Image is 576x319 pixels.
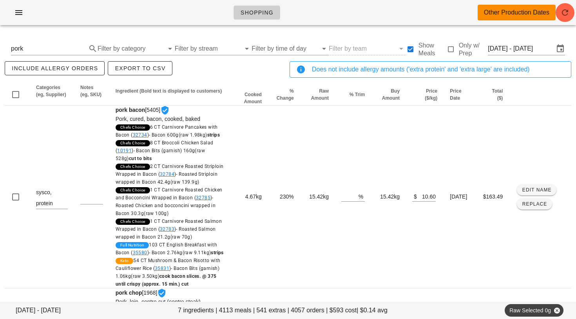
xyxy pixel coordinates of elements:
[425,88,437,101] span: Price ($/kg)
[116,148,205,161] span: - Bacon Bits (garnish) 160g
[120,164,145,170] span: Chefs Choice
[300,106,335,288] td: 15.42kg
[116,140,214,161] span: 8 CT Broccoli Chicken Salad ( )
[312,65,565,74] div: Does not include allergy amounts ('extra protein' and 'extra large' are included)
[240,9,274,16] span: Shopping
[116,124,220,138] span: 6 CT Carnivore Pancakes with Bacon ( )
[120,187,145,193] span: Chefs Choice
[117,148,132,153] a: 10191
[359,191,365,201] div: %
[120,124,145,131] span: Chefs Choice
[30,84,74,106] th: Categories (eg, Supplier): Not sorted. Activate to sort ascending.
[170,234,192,240] span: (raw 70g)
[476,84,509,106] th: Total ($): Not sorted. Activate to sort ascending.
[268,84,300,106] th: % Change: Not sorted. Activate to sort ascending.
[116,164,224,185] span: 2 CT Carnivore Roasted Striploin Wrapped in Bacon ( )
[517,199,552,210] button: Replace
[382,88,400,101] span: Buy Amount
[484,8,549,17] div: Other Production Dates
[149,132,220,138] span: - Bacon 600g
[116,299,202,313] span: Pork, loin, centre cut (centre steak), boneless, lean and fat, broiled
[131,273,159,279] span: (raw 3.50kg)
[155,266,169,271] a: 35831
[129,156,152,161] strong: cut to bits
[444,84,476,106] th: Price Date: Not sorted. Activate to sort ascending.
[116,258,221,287] span: 54 CT Mushroom & Bacon Risotto with Cauliflower Rice ( )
[116,219,222,240] span: 1 CT Carnivore Roasted Salmon Wrapped in Bacon ( )
[183,250,211,255] span: (raw 9.11kg)
[116,242,224,255] span: 103 CT English Breakfast with Bacon ( )
[300,84,335,106] th: Raw Amount: Not sorted. Activate to sort ascending.
[170,179,199,185] span: (raw 139.9g)
[5,61,105,75] button: include allergy orders
[245,193,262,200] span: 4.67kg
[418,42,446,57] label: Show Meals
[116,107,225,288] span: [5405]
[116,88,222,94] span: Ingredient (Bold text is displayed to customers)
[335,84,371,106] th: % Trim: Not sorted. Activate to sort ascending.
[252,42,329,55] div: Filter by time of day
[371,84,406,106] th: Buy Amount: Not sorted. Activate to sort ascending.
[406,84,444,106] th: Price ($/kg): Not sorted. Activate to sort ascending.
[116,187,223,216] span: 1 CT Carnivore Roasted Chicken and Bocconcini Wrapped in Bacon ( )
[114,65,165,71] span: Export to CSV
[412,191,417,201] div: $
[175,42,252,55] div: Filter by stream
[232,84,268,106] th: Cooked Amount: Not sorted. Activate to sort ascending.
[144,211,168,216] span: (raw 100g)
[371,106,406,288] td: 15.42kg
[116,107,145,113] strong: pork bacon
[80,85,101,97] span: Notes (eg, SKU)
[522,187,552,193] span: Edit Name
[120,140,145,146] span: Chefs Choice
[120,258,129,264] span: Keto
[108,61,172,75] button: Export to CSV
[120,219,145,225] span: Chefs Choice
[196,195,210,201] a: 32785
[11,65,98,71] span: include allergy orders
[133,132,147,138] a: 32734
[133,250,147,255] a: 35580
[207,132,220,138] strong: strips
[509,304,559,317] span: Raw Selected 0g
[116,195,216,216] span: - Roasted Chicken and bocconcini wrapped in Bacon 30.3g
[280,193,294,200] span: 230%
[179,132,207,138] span: (raw 1.98kg)
[517,184,556,195] button: Edit Name
[350,92,365,97] span: % Trim
[116,266,219,287] span: - Bacon Bits (garnish) 1.06kg
[234,5,280,20] a: Shopping
[149,250,224,255] span: - Bacon 2.76kg
[160,226,174,232] a: 32783
[492,88,503,101] span: Total ($)
[36,85,66,97] span: Categories (eg, Supplier)
[459,42,488,57] label: Only w/ Prep
[120,242,145,248] span: Full Nutrition
[277,88,294,101] span: % Change
[522,201,547,207] span: Replace
[74,84,109,106] th: Notes (eg, SKU): Not sorted. Activate to sort ascending.
[444,106,476,288] td: [DATE]
[357,306,388,315] span: | $0.14 avg
[116,273,217,287] strong: cook bacon slices. @ 375 until crispy (approx. 15 min.) cut
[244,92,262,104] span: Cooked Amount
[98,42,175,55] div: Filter by category
[109,84,232,106] th: Ingredient (Bold text is displayed to customers): Not sorted. Activate to sort ascending.
[160,171,174,177] a: 32784
[450,88,461,101] span: Price Date
[116,290,142,296] strong: pork chop
[311,88,329,101] span: Raw Amount
[116,116,200,122] span: Pork, cured, bacon, cooked, baked
[553,307,560,314] button: Close
[483,193,503,200] span: $163.49
[211,250,223,255] strong: strips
